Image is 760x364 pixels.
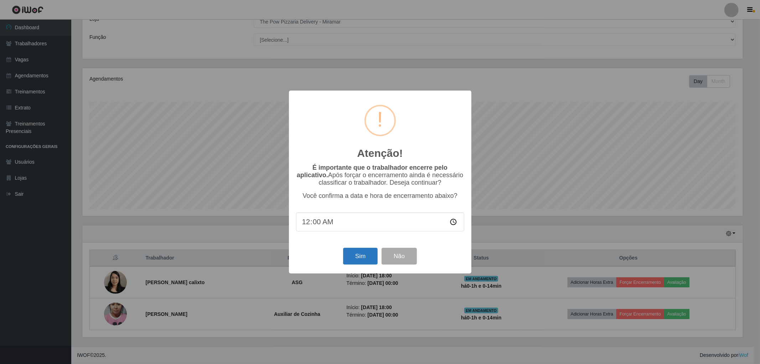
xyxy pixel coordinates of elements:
[382,248,417,265] button: Não
[343,248,378,265] button: Sim
[297,164,448,179] b: É importante que o trabalhador encerre pelo aplicativo.
[357,147,403,160] h2: Atenção!
[296,164,464,186] p: Após forçar o encerramento ainda é necessário classificar o trabalhador. Deseja continuar?
[296,192,464,200] p: Você confirma a data e hora de encerramento abaixo?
